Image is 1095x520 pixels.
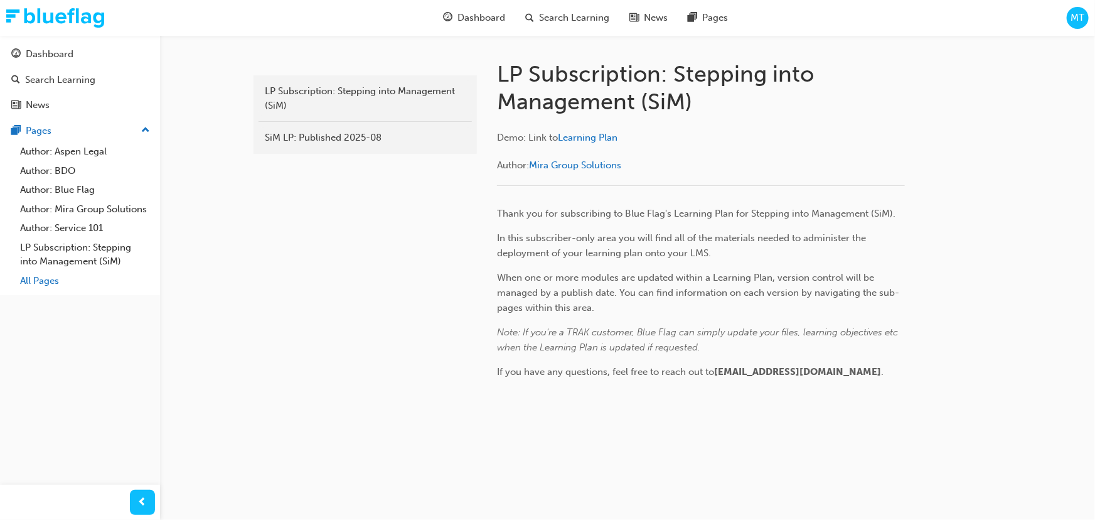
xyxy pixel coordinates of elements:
[457,11,505,25] span: Dashboard
[26,124,51,138] div: Pages
[881,366,884,377] span: .
[5,43,155,66] a: Dashboard
[265,131,466,145] div: SiM LP: Published 2025-08
[433,5,515,31] a: guage-iconDashboard
[5,40,155,119] button: DashboardSearch LearningNews
[11,126,21,137] span: pages-icon
[138,495,147,511] span: prev-icon
[497,366,714,377] span: If you have any questions, feel free to reach out to
[259,127,472,149] a: SiM LP: Published 2025-08
[644,11,668,25] span: News
[25,73,95,87] div: Search Learning
[15,142,155,161] a: Author: Aspen Legal
[5,68,155,92] a: Search Learning
[26,98,50,112] div: News
[497,208,895,219] span: Thank you for subscribing to Blue Flag's Learning Plan for Stepping into Management (SiM).
[15,238,155,271] a: LP Subscription: Stepping into Management (SiM)
[11,100,21,111] span: news-icon
[15,219,155,238] a: Author: Service 101
[141,122,150,139] span: up-icon
[1067,7,1089,29] button: MT
[5,94,155,117] a: News
[11,75,20,86] span: search-icon
[515,5,619,31] a: search-iconSearch Learning
[702,11,728,25] span: Pages
[525,10,534,26] span: search-icon
[629,10,639,26] span: news-icon
[5,119,155,143] button: Pages
[678,5,738,31] a: pages-iconPages
[15,161,155,181] a: Author: BDO
[1071,11,1084,25] span: MT
[558,132,617,143] a: Learning Plan
[11,49,21,60] span: guage-icon
[539,11,609,25] span: Search Learning
[714,366,881,377] span: [EMAIL_ADDRESS][DOMAIN_NAME]
[619,5,678,31] a: news-iconNews
[443,10,452,26] span: guage-icon
[529,160,621,171] a: Mira Group Solutions
[6,8,104,28] img: Trak
[497,232,868,259] span: In this subscriber-only area you will find all of the materials needed to administer the deployme...
[259,80,472,116] a: LP Subscription: Stepping into Management (SiM)
[15,271,155,291] a: All Pages
[265,84,466,112] div: LP Subscription: Stepping into Management (SiM)
[26,47,73,62] div: Dashboard
[497,60,909,115] h1: LP Subscription: Stepping into Management (SiM)
[497,160,529,171] span: Author:
[497,272,899,313] span: When one or more modules are updated within a Learning Plan, version control will be managed by a...
[497,132,558,143] span: Demo: Link to
[497,327,900,353] span: Note: If you're a TRAK customer, Blue Flag can simply update your files, learning objectives etc ...
[15,200,155,219] a: Author: Mira Group Solutions
[15,180,155,200] a: Author: Blue Flag
[688,10,697,26] span: pages-icon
